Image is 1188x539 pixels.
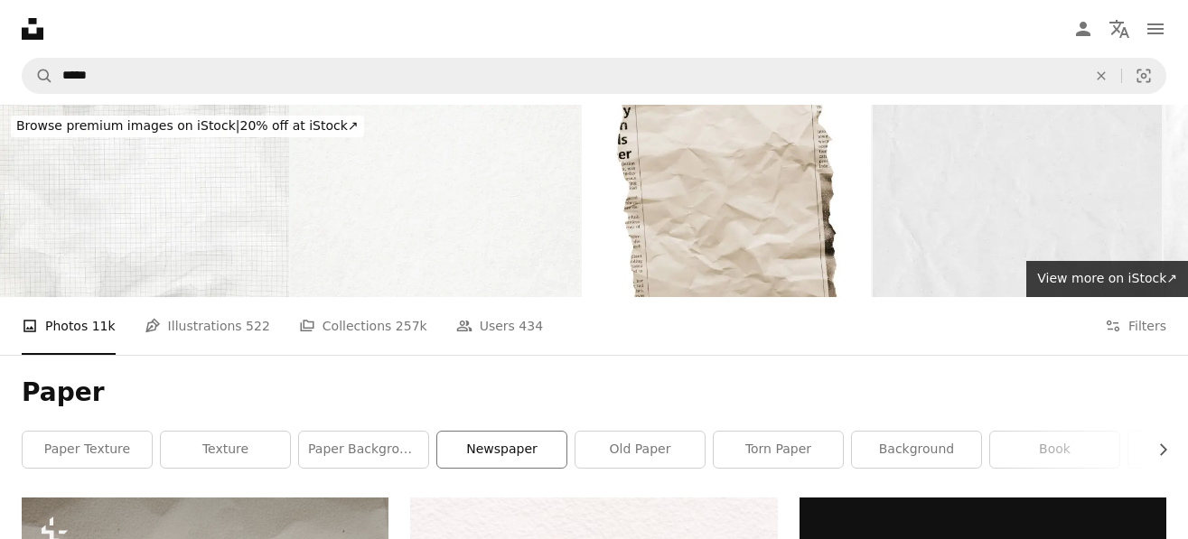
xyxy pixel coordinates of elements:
[22,376,1166,409] h1: Paper
[22,18,43,40] a: Home — Unsplash
[1146,432,1166,468] button: scroll list to the right
[1101,11,1137,47] button: Language
[299,297,427,355] a: Collections 257k
[1037,271,1177,285] span: View more on iStock ↗
[1137,11,1174,47] button: Menu
[456,297,543,355] a: Users 434
[519,316,543,336] span: 434
[291,105,580,297] img: white paper background, fibrous cardboard texture for scrapbooking
[582,105,871,297] img: Wrinkled newspaper clipping with blank space for your copy
[246,316,270,336] span: 522
[16,118,359,133] span: 20% off at iStock ↗
[575,432,705,468] a: old paper
[1026,261,1188,297] a: View more on iStock↗
[23,432,152,468] a: paper texture
[16,118,239,133] span: Browse premium images on iStock |
[873,105,1162,297] img: Closeup of white crumpled paper for texture background
[1105,297,1166,355] button: Filters
[396,316,427,336] span: 257k
[714,432,843,468] a: torn paper
[23,59,53,93] button: Search Unsplash
[145,297,270,355] a: Illustrations 522
[161,432,290,468] a: texture
[990,432,1119,468] a: book
[437,432,566,468] a: newspaper
[1081,59,1121,93] button: Clear
[852,432,981,468] a: background
[22,58,1166,94] form: Find visuals sitewide
[1122,59,1165,93] button: Visual search
[299,432,428,468] a: paper background
[1065,11,1101,47] a: Log in / Sign up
